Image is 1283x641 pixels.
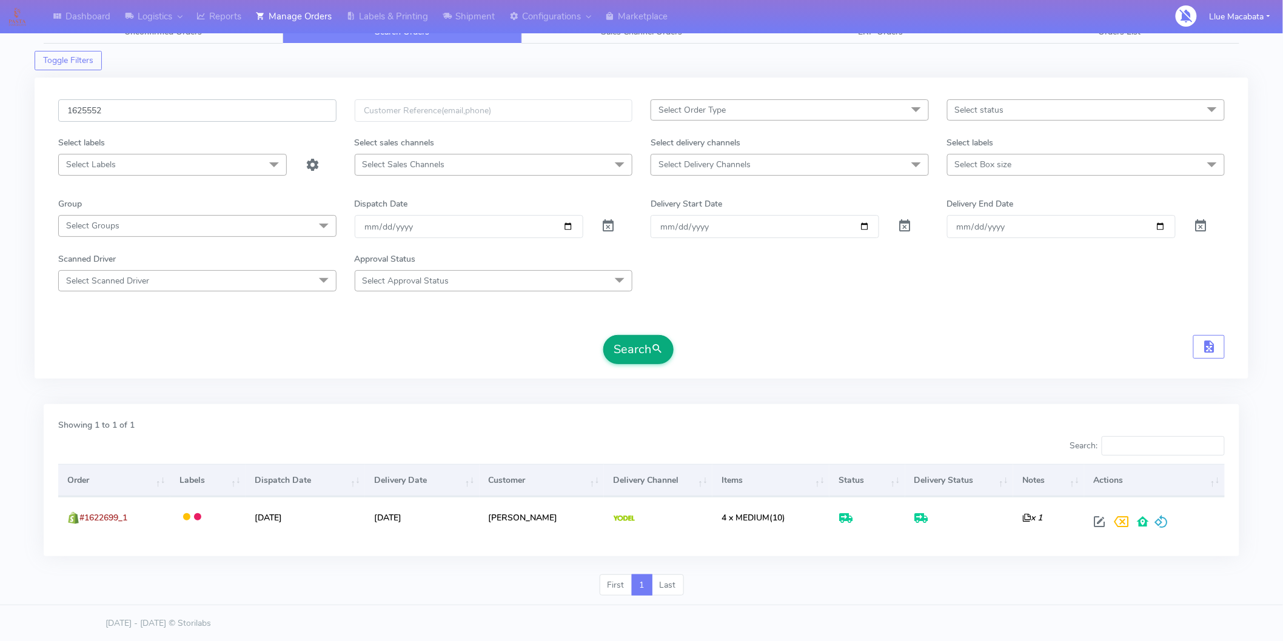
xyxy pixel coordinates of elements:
label: Select delivery channels [651,136,740,149]
td: [DATE] [246,497,365,537]
input: Search: [1102,436,1225,456]
button: Toggle Filters [35,51,102,70]
label: Search: [1070,436,1225,456]
span: Select Order Type [658,104,726,116]
th: Actions: activate to sort column ascending [1084,464,1225,497]
label: Dispatch Date [355,198,408,210]
th: Labels: activate to sort column ascending [170,464,246,497]
th: Delivery Date: activate to sort column ascending [365,464,480,497]
span: Select Sales Channels [363,159,445,170]
img: shopify.png [67,512,79,524]
span: Select Box size [955,159,1012,170]
label: Group [58,198,82,210]
th: Dispatch Date: activate to sort column ascending [246,464,365,497]
img: Yodel [614,516,635,522]
span: 4 x MEDIUM [722,512,769,523]
label: Showing 1 to 1 of 1 [58,419,135,431]
span: Select Labels [66,159,116,170]
label: Approval Status [355,253,416,265]
span: (10) [722,512,785,523]
i: x 1 [1022,512,1042,523]
span: Select Groups [66,220,119,231]
th: Status: activate to sort column ascending [829,464,905,497]
label: Delivery End Date [947,198,1014,210]
span: Select Approval Status [363,275,449,287]
td: [PERSON_NAME] [480,497,605,537]
th: Delivery Status: activate to sort column ascending [905,464,1014,497]
th: Delivery Channel: activate to sort column ascending [604,464,712,497]
span: Select Delivery Channels [658,159,751,170]
button: Search [603,335,674,364]
button: Llue Macabata [1201,4,1279,29]
a: 1 [632,574,652,596]
th: Customer: activate to sort column ascending [480,464,605,497]
label: Select labels [58,136,105,149]
th: Items: activate to sort column ascending [712,464,829,497]
label: Select sales channels [355,136,435,149]
th: Notes: activate to sort column ascending [1013,464,1084,497]
span: #1622699_1 [79,512,127,523]
td: [DATE] [365,497,480,537]
label: Delivery Start Date [651,198,722,210]
input: Customer Reference(email,phone) [355,99,633,122]
th: Order: activate to sort column ascending [58,464,170,497]
span: Select Scanned Driver [66,275,149,287]
label: Select labels [947,136,994,149]
label: Scanned Driver [58,253,116,265]
input: Order Id [58,99,337,122]
span: Select status [955,104,1004,116]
